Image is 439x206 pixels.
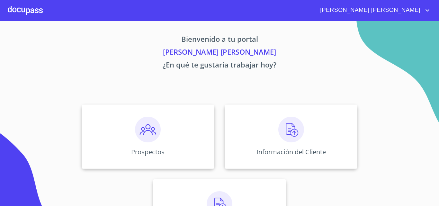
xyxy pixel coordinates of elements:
p: [PERSON_NAME] [PERSON_NAME] [22,47,417,59]
p: ¿En qué te gustaría trabajar hoy? [22,59,417,72]
p: Información del Cliente [256,148,326,156]
img: prospectos.png [135,117,161,142]
p: Prospectos [131,148,165,156]
p: Bienvenido a tu portal [22,34,417,47]
button: account of current user [315,5,431,15]
img: carga.png [278,117,304,142]
span: [PERSON_NAME] [PERSON_NAME] [315,5,424,15]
